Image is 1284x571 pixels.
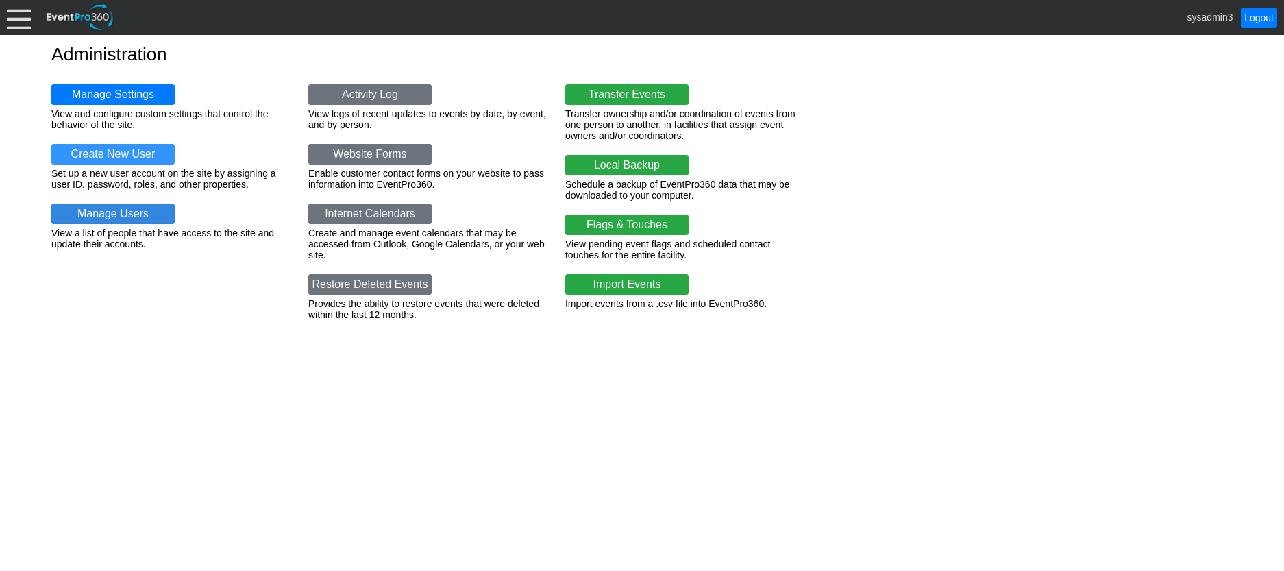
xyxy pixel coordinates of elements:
[308,204,432,224] a: Internet Calendars
[565,298,805,309] div: Import events from a .csv file into EventPro360.
[308,228,548,260] div: Create and manage event calendars that may be accessed from Outlook, Google Calendars, or your we...
[51,228,291,250] div: View a list of people that have access to the site and update their accounts.
[308,274,432,295] a: Restore Deleted Events
[565,274,689,295] a: Import Events
[565,239,805,260] div: View pending event flags and scheduled contact touches for the entire facility.
[51,204,175,224] a: Manage Users
[51,84,175,105] a: Manage Settings
[51,168,291,190] div: Set up a new user account on the site by assigning a user ID, password, roles, and other properties.
[565,155,689,175] a: Local Backup
[565,179,805,201] div: Schedule a backup of EventPro360 data that may be downloaded to your computer.
[51,144,175,165] a: Create New User
[565,84,689,105] a: Transfer Events
[1187,11,1233,22] span: sysadmin3
[308,108,548,130] div: View logs of recent updates to events by date, by event, and by person.
[308,84,432,105] a: Activity Log
[308,144,432,165] a: Website Forms
[565,108,805,141] div: Transfer ownership and/or coordination of events from one person to another, in facilities that a...
[45,2,116,33] img: EventPro360
[565,215,689,235] a: Flags & Touches
[51,45,1233,64] h1: Administration
[7,5,31,29] div: Menu: Click or 'Crtl+M' to toggle menu open/close
[308,168,548,190] div: Enable customer contact forms on your website to pass information into EventPro360.
[51,108,291,130] div: View and configure custom settings that control the behavior of the site.
[308,298,548,320] div: Provides the ability to restore events that were deleted within the last 12 months.
[1241,8,1277,28] a: Logout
